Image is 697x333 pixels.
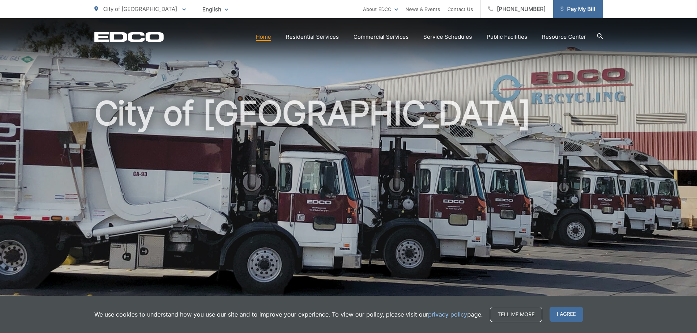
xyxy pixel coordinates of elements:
a: Commercial Services [353,33,409,41]
a: Residential Services [286,33,339,41]
span: City of [GEOGRAPHIC_DATA] [103,5,177,12]
a: privacy policy [428,310,467,319]
span: I agree [550,307,583,322]
a: Public Facilities [487,33,527,41]
a: Tell me more [490,307,542,322]
span: English [197,3,234,16]
a: News & Events [405,5,440,14]
span: Pay My Bill [561,5,595,14]
a: Home [256,33,271,41]
a: About EDCO [363,5,398,14]
a: EDCD logo. Return to the homepage. [94,32,164,42]
p: We use cookies to understand how you use our site and to improve your experience. To view our pol... [94,310,483,319]
a: Resource Center [542,33,586,41]
a: Contact Us [447,5,473,14]
a: Service Schedules [423,33,472,41]
h1: City of [GEOGRAPHIC_DATA] [94,95,603,326]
